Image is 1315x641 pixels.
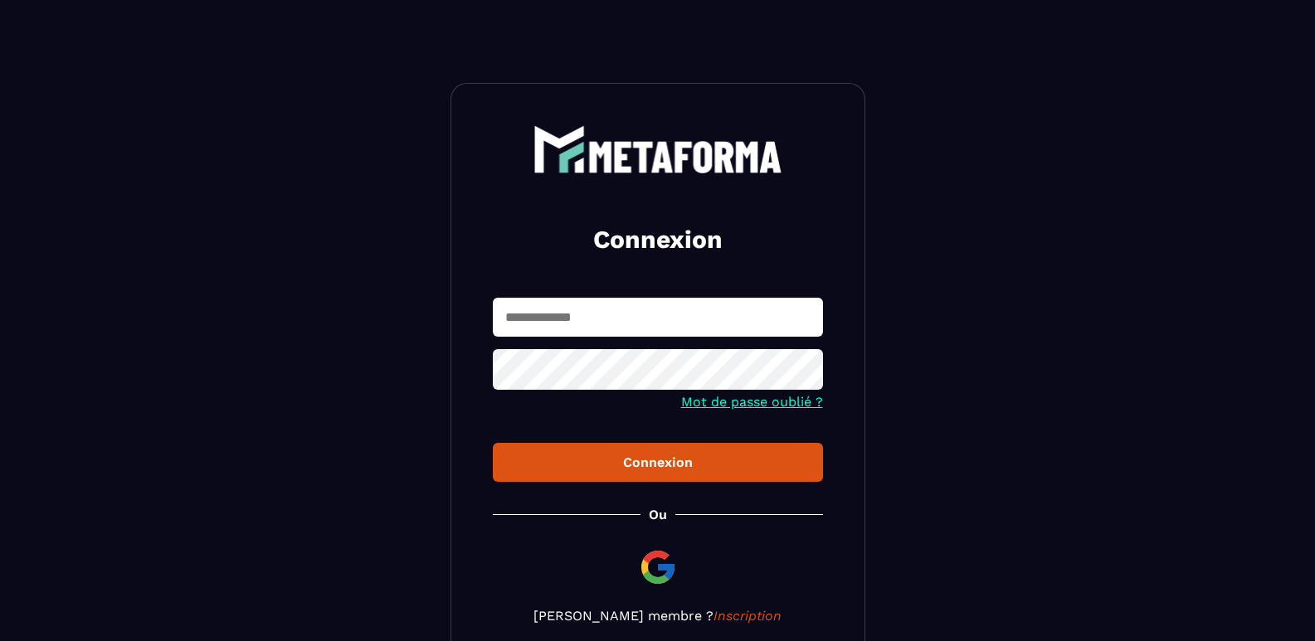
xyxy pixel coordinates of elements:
img: logo [533,125,782,173]
a: Mot de passe oublié ? [681,394,823,410]
a: logo [493,125,823,173]
p: [PERSON_NAME] membre ? [493,608,823,624]
div: Connexion [506,454,810,470]
a: Inscription [714,608,782,624]
button: Connexion [493,443,823,482]
h2: Connexion [513,223,803,256]
p: Ou [649,507,667,522]
img: google [638,547,678,587]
